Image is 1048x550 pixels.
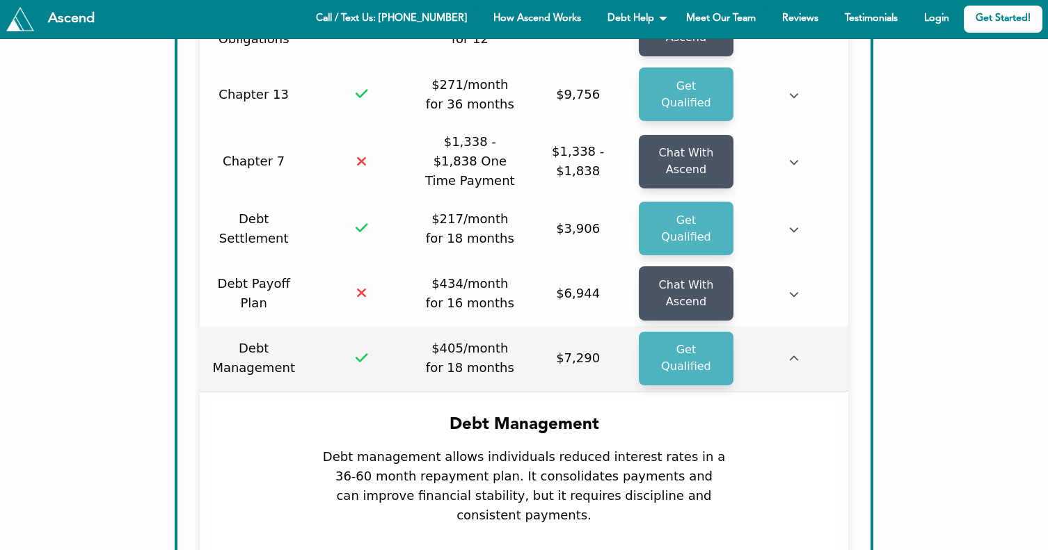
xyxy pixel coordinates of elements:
[323,447,726,525] div: Debt management allows individuals reduced interest rates in a 36-60 month repayment plan. It con...
[524,326,632,391] td: $7,290
[304,6,479,33] a: Call / Text Us: [PHONE_NUMBER]
[416,62,524,127] td: $271/month for 36 months
[639,202,733,255] a: Get Qualified
[416,127,524,196] td: $1,338 - $1,838 One Time Payment
[639,266,733,320] a: Chat With Ascend
[524,261,632,325] td: $6,944
[639,135,733,188] a: Chat With Ascend
[200,196,308,261] td: Debt Settlement
[37,12,106,26] div: Ascend
[964,6,1042,33] a: Get Started!
[6,7,34,31] img: Tryascend.com
[200,62,308,127] td: Chapter 13
[3,3,109,34] a: Tryascend.com Ascend
[596,6,672,33] a: Debt Help
[450,414,599,436] div: Debt Management
[524,127,632,196] td: $1,338 - $1,838
[639,67,733,121] a: Get Qualified
[416,261,524,325] td: $434/month for 16 months
[524,196,632,261] td: $3,906
[416,196,524,261] td: $217/month for 18 months
[912,6,961,33] a: Login
[200,127,308,196] td: Chapter 7
[674,6,768,33] a: Meet Our Team
[482,6,593,33] a: How Ascend Works
[639,332,733,385] a: Get Qualified
[416,326,524,391] td: $405/month for 18 months
[200,326,308,391] td: Debt Management
[524,62,632,127] td: $9,756
[770,6,830,33] a: Reviews
[833,6,910,33] a: Testimonials
[200,261,308,325] td: Debt Payoff Plan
